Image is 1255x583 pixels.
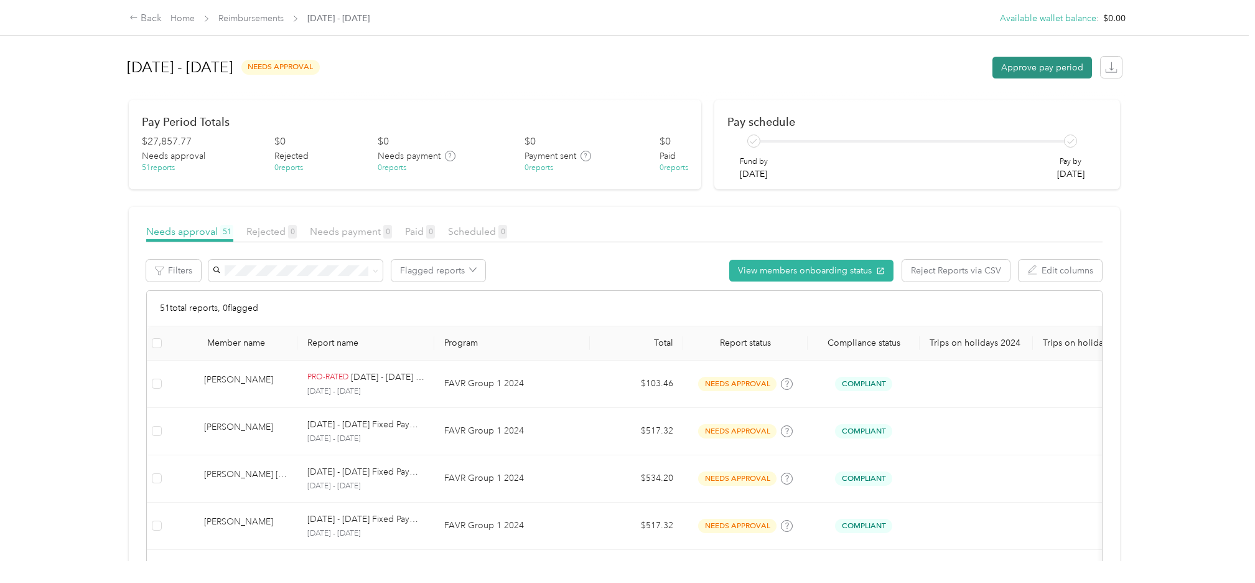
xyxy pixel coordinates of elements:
div: 0 reports [274,163,303,174]
div: 0 reports [525,163,553,174]
p: FAVR Group 1 2024 [444,377,580,391]
div: $ 27,857.77 [142,135,192,149]
span: Rejected [274,149,309,163]
span: needs approval [698,377,777,391]
span: 0 [383,225,392,239]
p: [DATE] - [DATE] Fixed Payment [307,465,424,479]
p: [DATE] [740,168,768,181]
h2: Pay schedule [727,115,1106,128]
td: $517.32 [590,503,683,550]
div: Total [600,338,673,348]
div: [PERSON_NAME] [204,515,287,537]
button: Flagged reports [391,260,485,282]
td: $534.20 [590,455,683,503]
span: Compliant [835,424,892,438]
iframe: Everlance-gr Chat Button Frame [1185,513,1255,583]
div: [PERSON_NAME] [PERSON_NAME] [204,468,287,490]
p: [DATE] - [DATE] [307,386,424,397]
p: FAVR Group 1 2024 [444,519,580,533]
div: [PERSON_NAME] [204,373,287,395]
span: 51 [220,225,233,239]
div: [PERSON_NAME] [204,420,287,442]
div: 51 reports [142,163,175,174]
div: Back [129,11,162,26]
th: Report name [297,326,434,361]
span: Paid [660,149,676,163]
td: $517.32 [590,408,683,455]
span: needs approval [698,519,777,533]
td: FAVR Group 1 2024 [434,503,590,550]
button: Approve pay period [992,57,1092,78]
span: 0 [498,225,507,239]
p: Trips on holidays 2025 [1043,338,1136,348]
p: [DATE] - [DATE] Fixed Payment [307,513,424,526]
p: Trips on holidays 2024 [930,338,1023,348]
p: [DATE] - [DATE] [307,481,424,492]
button: View members onboarding status [729,260,893,282]
div: 0 reports [378,163,406,174]
div: 0 reports [660,163,688,174]
p: Fund by [740,156,768,168]
span: Needs payment [310,225,392,237]
span: Paid [405,225,435,237]
span: Rejected [246,225,297,237]
h2: Pay Period Totals [142,115,688,128]
p: FAVR Group 1 2024 [444,424,580,438]
p: FAVR Group 1 2024 [444,472,580,485]
button: Filters [146,260,201,282]
span: needs approval [698,472,777,486]
span: Payment sent [525,149,576,163]
span: Report status [693,338,798,348]
div: $ 0 [378,135,389,149]
span: needs approval [241,60,320,74]
p: [DATE] - [DATE] [307,528,424,539]
h1: [DATE] - [DATE] [127,52,233,82]
th: Program [434,326,590,361]
td: $103.46 [590,361,683,408]
button: Available wallet balance [1000,12,1096,25]
td: FAVR Group 1 2024 [434,455,590,503]
div: $ 0 [274,135,286,149]
span: Needs approval [142,149,205,163]
div: Member name [207,338,287,348]
a: Reimbursements [218,13,284,24]
span: 0 [288,225,297,239]
span: needs approval [698,424,777,438]
span: [DATE] - [DATE] [307,12,370,25]
span: $0.00 [1103,12,1126,25]
span: Compliant [835,377,892,391]
a: Home [170,13,195,24]
button: Edit columns [1019,260,1102,282]
span: Compliant [835,472,892,486]
div: 51 total reports, 0 flagged [147,291,1102,326]
span: Compliance status [818,338,910,348]
p: [DATE] - [DATE] Fixed Payment [307,560,424,574]
th: Member name [167,326,297,361]
button: Reject Reports via CSV [902,260,1010,282]
p: [DATE] - [DATE] Fixed Payment [351,371,425,384]
p: Pay by [1057,156,1085,168]
p: [DATE] [1057,168,1085,181]
span: Needs payment [378,149,441,163]
p: [DATE] - [DATE] [307,434,424,445]
td: FAVR Group 1 2024 [434,361,590,408]
p: [DATE] - [DATE] Fixed Payment [307,418,424,432]
span: : [1096,12,1099,25]
span: Compliant [835,519,892,533]
span: Scheduled [448,225,507,237]
div: $ 0 [525,135,536,149]
div: $ 0 [660,135,671,149]
span: 0 [426,225,435,239]
span: Needs approval [146,225,233,237]
p: PRO-RATED [307,372,348,383]
td: FAVR Group 1 2024 [434,408,590,455]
